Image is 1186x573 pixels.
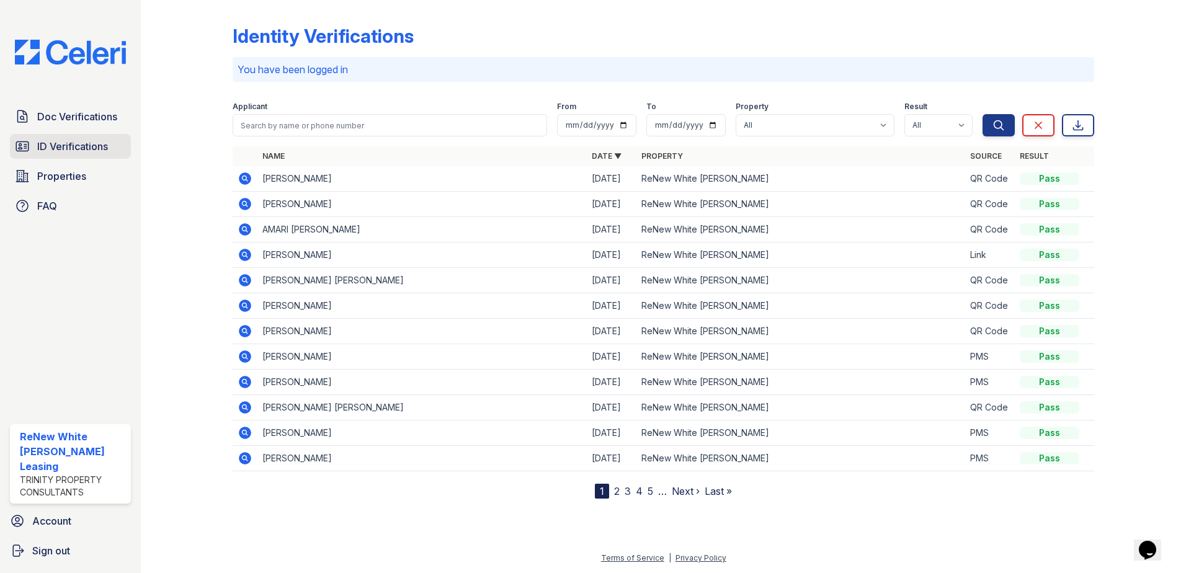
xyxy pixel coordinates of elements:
[1020,401,1079,414] div: Pass
[257,192,587,217] td: [PERSON_NAME]
[10,193,131,218] a: FAQ
[625,485,631,497] a: 3
[904,102,927,112] label: Result
[20,474,126,499] div: Trinity Property Consultants
[587,268,636,293] td: [DATE]
[1020,325,1079,337] div: Pass
[238,62,1089,77] p: You have been logged in
[636,370,966,395] td: ReNew White [PERSON_NAME]
[965,370,1015,395] td: PMS
[587,242,636,268] td: [DATE]
[257,268,587,293] td: [PERSON_NAME] [PERSON_NAME]
[1134,523,1174,561] iframe: chat widget
[10,134,131,159] a: ID Verifications
[648,485,653,497] a: 5
[1020,376,1079,388] div: Pass
[1020,172,1079,185] div: Pass
[257,370,587,395] td: [PERSON_NAME]
[233,102,267,112] label: Applicant
[587,370,636,395] td: [DATE]
[636,293,966,319] td: ReNew White [PERSON_NAME]
[5,538,136,563] a: Sign out
[587,420,636,446] td: [DATE]
[965,293,1015,319] td: QR Code
[5,509,136,533] a: Account
[233,114,547,136] input: Search by name or phone number
[965,395,1015,420] td: QR Code
[37,109,117,124] span: Doc Verifications
[37,169,86,184] span: Properties
[965,420,1015,446] td: PMS
[965,268,1015,293] td: QR Code
[262,151,285,161] a: Name
[636,268,966,293] td: ReNew White [PERSON_NAME]
[636,242,966,268] td: ReNew White [PERSON_NAME]
[1020,452,1079,464] div: Pass
[257,446,587,471] td: [PERSON_NAME]
[636,217,966,242] td: ReNew White [PERSON_NAME]
[1020,151,1049,161] a: Result
[257,420,587,446] td: [PERSON_NAME]
[257,166,587,192] td: [PERSON_NAME]
[614,485,620,497] a: 2
[965,344,1015,370] td: PMS
[257,344,587,370] td: [PERSON_NAME]
[233,25,414,47] div: Identity Verifications
[587,192,636,217] td: [DATE]
[636,344,966,370] td: ReNew White [PERSON_NAME]
[32,513,71,528] span: Account
[587,395,636,420] td: [DATE]
[965,192,1015,217] td: QR Code
[672,485,700,497] a: Next ›
[587,166,636,192] td: [DATE]
[705,485,732,497] a: Last »
[592,151,622,161] a: Date ▼
[1020,300,1079,312] div: Pass
[669,553,671,562] div: |
[587,293,636,319] td: [DATE]
[965,242,1015,268] td: Link
[636,166,966,192] td: ReNew White [PERSON_NAME]
[5,40,136,64] img: CE_Logo_Blue-a8612792a0a2168367f1c8372b55b34899dd931a85d93a1a3d3e32e68fde9ad4.png
[658,484,667,499] span: …
[965,217,1015,242] td: QR Code
[965,446,1015,471] td: PMS
[636,319,966,344] td: ReNew White [PERSON_NAME]
[587,217,636,242] td: [DATE]
[10,104,131,129] a: Doc Verifications
[37,198,57,213] span: FAQ
[1020,249,1079,261] div: Pass
[257,217,587,242] td: AMARI [PERSON_NAME]
[1020,198,1079,210] div: Pass
[736,102,769,112] label: Property
[965,319,1015,344] td: QR Code
[636,420,966,446] td: ReNew White [PERSON_NAME]
[965,166,1015,192] td: QR Code
[257,319,587,344] td: [PERSON_NAME]
[1020,274,1079,286] div: Pass
[587,319,636,344] td: [DATE]
[595,484,609,499] div: 1
[636,192,966,217] td: ReNew White [PERSON_NAME]
[636,395,966,420] td: ReNew White [PERSON_NAME]
[557,102,576,112] label: From
[675,553,726,562] a: Privacy Policy
[601,553,664,562] a: Terms of Service
[10,164,131,189] a: Properties
[636,446,966,471] td: ReNew White [PERSON_NAME]
[37,139,108,154] span: ID Verifications
[257,293,587,319] td: [PERSON_NAME]
[257,395,587,420] td: [PERSON_NAME] [PERSON_NAME]
[587,344,636,370] td: [DATE]
[20,429,126,474] div: ReNew White [PERSON_NAME] Leasing
[1020,427,1079,439] div: Pass
[32,543,70,558] span: Sign out
[1020,350,1079,363] div: Pass
[646,102,656,112] label: To
[1020,223,1079,236] div: Pass
[257,242,587,268] td: [PERSON_NAME]
[641,151,683,161] a: Property
[587,446,636,471] td: [DATE]
[970,151,1002,161] a: Source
